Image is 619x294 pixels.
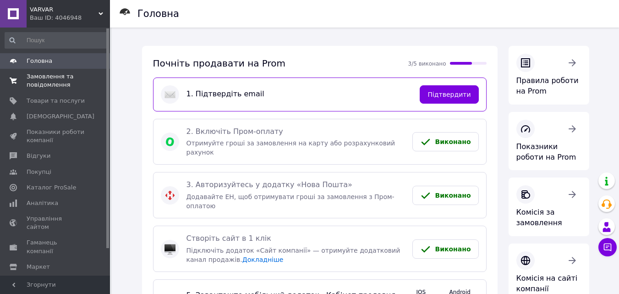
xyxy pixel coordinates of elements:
[186,89,413,100] span: 1. Підтвердіть email
[435,192,471,199] span: Виконано
[186,139,395,156] span: Отримуйте гроші за замовлення на карту або розрахунковий рахунок
[598,238,617,256] button: Чат з покупцем
[164,244,175,255] img: :desktop_computer:
[420,85,478,104] button: Підтвердити
[186,247,400,263] span: Підключіть додаток «Сайт компанії» — отримуйте додатковий канал продажів.
[27,152,50,160] span: Відгуки
[516,208,562,227] span: Комісія за замовлення
[408,61,446,67] span: 3/5 виконано
[30,6,99,14] span: VARVAR
[516,76,579,95] span: Правила роботи на Prom
[164,89,175,100] img: :email:
[27,215,85,231] span: Управління сайтом
[27,112,94,121] span: [DEMOGRAPHIC_DATA]
[164,136,175,147] img: avatar image
[5,32,108,49] input: Пошук
[27,168,51,176] span: Покупці
[27,72,85,89] span: Замовлення та повідомлення
[186,233,405,244] span: Створіть сайт в 1 клік
[516,274,578,293] span: Комісія на сайті компанії
[30,14,110,22] div: Ваш ID: 4046948
[27,263,50,271] span: Маркет
[27,239,85,255] span: Гаманець компанії
[27,128,85,144] span: Показники роботи компанії
[509,178,589,236] a: Комісія за замовлення
[186,127,405,137] span: 2. Включіть Пром-оплату
[509,112,589,171] a: Показники роботи на Prom
[186,193,394,210] span: Додавайте ЕН, щоб отримувати гроші за замовлення з Пром-оплатою
[137,8,179,19] h1: Головна
[435,245,471,253] span: Виконано
[516,142,576,161] span: Показники роботи на Prom
[27,199,58,207] span: Аналітика
[27,183,76,192] span: Каталог ProSale
[27,97,85,105] span: Товари та послуги
[435,138,471,145] span: Виконано
[509,46,589,105] a: Правила роботи на Prom
[27,57,52,65] span: Головна
[242,256,284,263] a: Докладніше
[153,58,286,69] span: Почніть продавати на Prom
[186,180,405,190] span: 3. Авторизуйтесь у додатку «Нова Пошта»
